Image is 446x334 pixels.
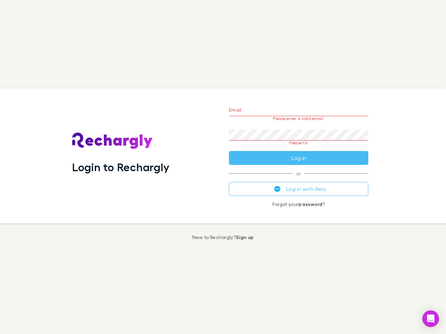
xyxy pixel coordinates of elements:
button: Log in with Xero [229,182,368,196]
p: Please fill [229,141,368,145]
a: Sign up [236,234,254,240]
p: New to Rechargly? [192,234,254,240]
p: Forgot your ? [229,201,368,207]
h1: Login to Rechargly [72,160,169,174]
img: Xero's logo [274,186,280,192]
button: Log in [229,151,368,165]
img: Rechargly's Logo [72,133,153,149]
div: Open Intercom Messenger [422,310,439,327]
a: password [299,201,322,207]
span: or [229,173,368,174]
p: Please enter a valid email. [229,116,368,121]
